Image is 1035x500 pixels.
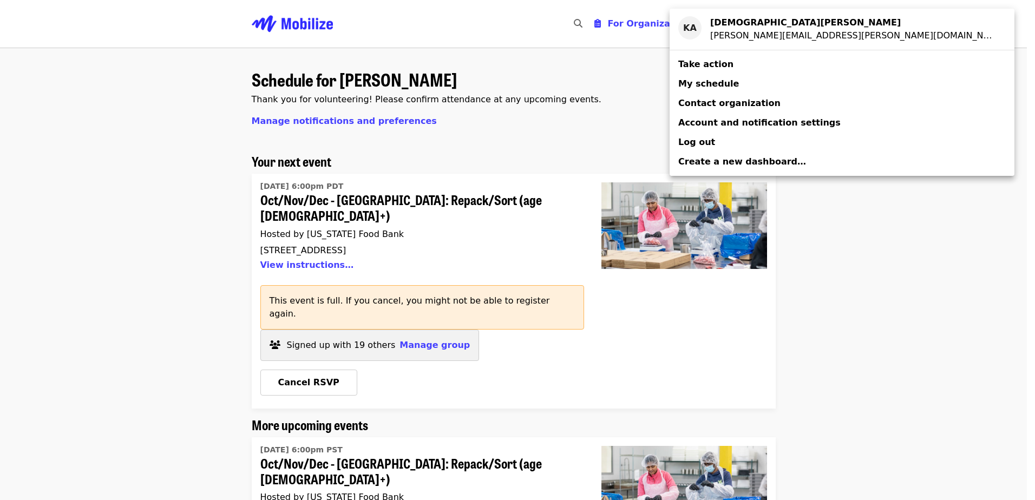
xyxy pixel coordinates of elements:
a: My schedule [670,74,1014,94]
a: KA[DEMOGRAPHIC_DATA][PERSON_NAME][PERSON_NAME][EMAIL_ADDRESS][PERSON_NAME][DOMAIN_NAME] [670,13,1014,45]
div: Kristen Alsup [710,16,997,29]
span: Account and notification settings [678,117,841,128]
strong: [DEMOGRAPHIC_DATA][PERSON_NAME] [710,17,901,28]
a: Take action [670,55,1014,74]
a: Log out [670,133,1014,152]
span: Create a new dashboard… [678,156,806,167]
div: kristen.alsup@oeg.us.com [710,29,997,42]
span: Contact organization [678,98,781,108]
a: Account and notification settings [670,113,1014,133]
span: My schedule [678,78,739,89]
span: Log out [678,137,715,147]
a: Create a new dashboard… [670,152,1014,172]
span: Take action [678,59,733,69]
a: Contact organization [670,94,1014,113]
div: KA [678,16,702,40]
